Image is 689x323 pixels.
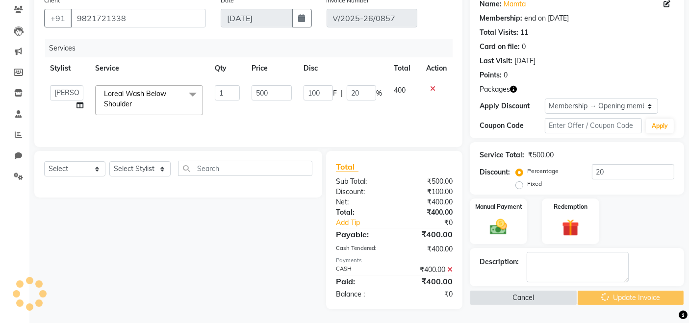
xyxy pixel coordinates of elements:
[333,88,337,99] span: F
[329,218,405,228] a: Add Tip
[394,197,460,207] div: ₹400.00
[376,88,382,99] span: %
[524,13,569,24] div: end on [DATE]
[336,162,358,172] span: Total
[394,244,460,254] div: ₹400.00
[45,39,460,57] div: Services
[71,9,206,27] input: Search by Name/Mobile/Email/Code
[89,57,209,79] th: Service
[420,57,453,79] th: Action
[406,218,460,228] div: ₹0
[132,99,136,108] a: x
[394,86,406,95] span: 400
[480,257,519,267] div: Description:
[44,57,89,79] th: Stylist
[480,167,510,177] div: Discount:
[298,57,388,79] th: Disc
[329,244,394,254] div: Cash Tendered:
[527,167,559,175] label: Percentage
[329,289,394,299] div: Balance :
[388,57,420,79] th: Total
[485,217,512,237] img: _cash.svg
[480,56,512,66] div: Last Visit:
[394,207,460,218] div: ₹400.00
[394,275,460,287] div: ₹400.00
[209,57,246,79] th: Qty
[394,187,460,197] div: ₹100.00
[504,70,508,80] div: 0
[329,265,394,275] div: CASH
[470,290,577,305] button: Cancel
[522,42,526,52] div: 0
[329,176,394,187] div: Sub Total:
[480,27,518,38] div: Total Visits:
[480,84,510,95] span: Packages
[336,256,453,265] div: Payments
[104,89,166,108] span: Loreal Wash Below Shoulder
[480,13,522,24] div: Membership:
[475,202,522,211] label: Manual Payment
[394,289,460,299] div: ₹0
[520,27,528,38] div: 11
[394,228,460,240] div: ₹400.00
[480,70,502,80] div: Points:
[329,228,394,240] div: Payable:
[329,275,394,287] div: Paid:
[246,57,298,79] th: Price
[394,265,460,275] div: ₹400.00
[646,119,674,133] button: Apply
[514,56,536,66] div: [DATE]
[480,42,520,52] div: Card on file:
[178,161,312,176] input: Search
[480,121,544,131] div: Coupon Code
[527,179,542,188] label: Fixed
[480,101,544,111] div: Apply Discount
[554,202,587,211] label: Redemption
[44,9,72,27] button: +91
[329,187,394,197] div: Discount:
[394,176,460,187] div: ₹500.00
[341,88,343,99] span: |
[329,197,394,207] div: Net:
[545,118,642,133] input: Enter Offer / Coupon Code
[528,150,554,160] div: ₹500.00
[480,150,524,160] div: Service Total:
[329,207,394,218] div: Total:
[557,217,585,239] img: _gift.svg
